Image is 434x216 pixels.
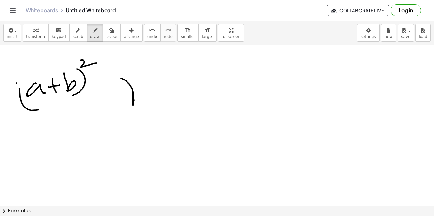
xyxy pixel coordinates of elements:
[120,24,143,42] button: arrange
[160,24,176,42] button: redoredo
[103,24,120,42] button: erase
[87,24,103,42] button: draw
[164,34,173,39] span: redo
[185,26,191,34] i: format_size
[361,34,376,39] span: settings
[144,24,161,42] button: undoundo
[165,26,171,34] i: redo
[332,7,384,13] span: Collaborate Live
[26,34,45,39] span: transform
[124,34,139,39] span: arrange
[48,24,70,42] button: keyboardkeypad
[401,34,410,39] span: save
[202,34,213,39] span: larger
[7,34,18,39] span: insert
[398,24,414,42] button: save
[381,24,396,42] button: new
[23,24,49,42] button: transform
[3,24,21,42] button: insert
[181,34,195,39] span: smaller
[357,24,380,42] button: settings
[204,26,211,34] i: format_size
[222,34,240,39] span: fullscreen
[177,24,199,42] button: format_sizesmaller
[73,34,83,39] span: scrub
[415,24,431,42] button: load
[198,24,217,42] button: format_sizelarger
[149,26,155,34] i: undo
[26,7,58,14] a: Whiteboards
[106,34,117,39] span: erase
[384,34,392,39] span: new
[419,34,427,39] span: load
[147,34,157,39] span: undo
[391,4,421,16] button: Log in
[69,24,87,42] button: scrub
[52,34,66,39] span: keypad
[327,5,389,16] button: Collaborate Live
[90,34,100,39] span: draw
[56,26,62,34] i: keyboard
[8,5,18,15] button: Toggle navigation
[218,24,244,42] button: fullscreen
